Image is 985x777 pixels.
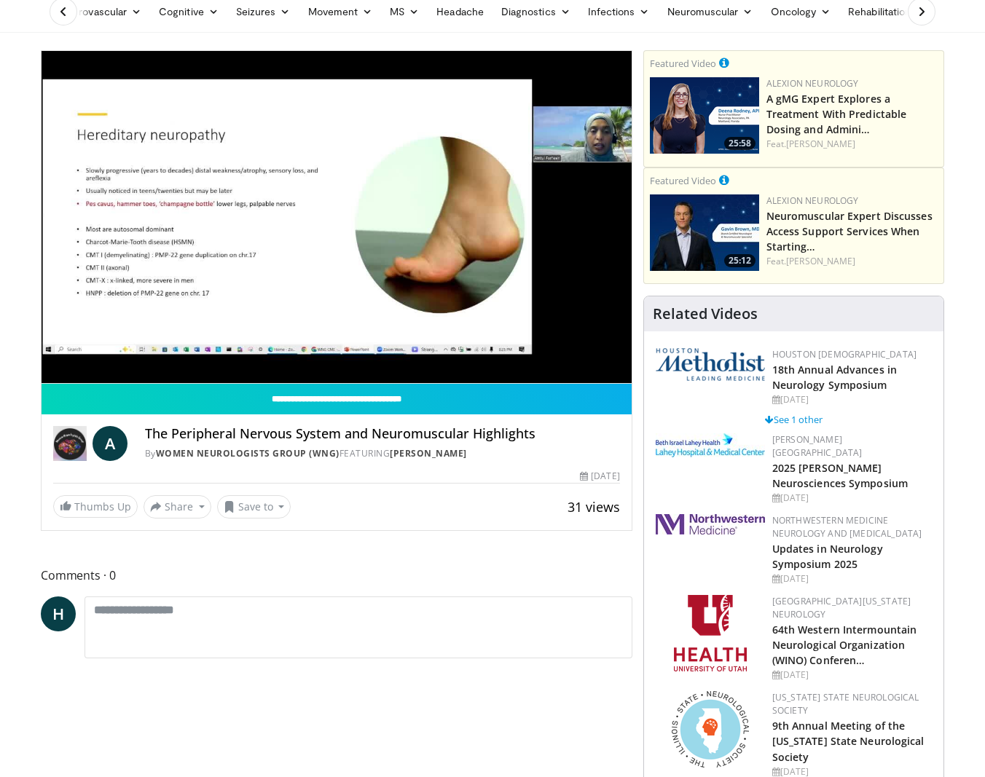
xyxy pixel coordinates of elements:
span: Comments 0 [41,566,632,585]
small: Featured Video [650,174,716,187]
a: [PERSON_NAME] [786,138,855,150]
a: [GEOGRAPHIC_DATA][US_STATE] Neurology [772,595,911,620]
div: [DATE] [772,572,932,585]
a: A gMG Expert Explores a Treatment With Predictable Dosing and Admini… [766,92,907,136]
video-js: Video Player [42,51,632,384]
a: Neuromuscular Expert Discusses Access Support Services When Starting… [766,209,933,253]
div: Feat. [766,255,938,268]
button: Save to [217,495,291,518]
h4: The Peripheral Nervous System and Neuromuscular Highlights [145,426,620,442]
a: Thumbs Up [53,495,138,518]
img: 5e4488cc-e109-4a4e-9fd9-73bb9237ee91.png.150x105_q85_autocrop_double_scale_upscale_version-0.2.png [656,348,765,381]
div: [DATE] [772,393,932,406]
img: Women Neurologists Group (WNG) [53,426,87,461]
a: Alexion Neurology [766,194,859,207]
span: 25:58 [724,137,756,150]
a: [PERSON_NAME][GEOGRAPHIC_DATA] [772,433,863,459]
div: [DATE] [772,668,932,682]
h4: Related Videos [653,305,758,323]
div: Feat. [766,138,938,151]
div: By FEATURING [145,447,620,460]
a: A [93,426,127,461]
img: 2a462fb6-9365-492a-ac79-3166a6f924d8.png.150x105_q85_autocrop_double_scale_upscale_version-0.2.jpg [656,514,765,535]
a: [PERSON_NAME] [390,447,467,460]
div: [DATE] [772,492,932,505]
a: [US_STATE] State Neurological Society [772,691,919,717]
a: Women Neurologists Group (WNG) [156,447,340,460]
div: [DATE] [580,470,619,483]
img: 55ef5a72-a204-42b0-ba67-a2f597bcfd60.png.150x105_q85_crop-smart_upscale.png [650,77,759,154]
a: 25:12 [650,194,759,271]
a: 25:58 [650,77,759,154]
img: 2b05e332-28e1-4d48-9f23-7cad04c9557c.png.150x105_q85_crop-smart_upscale.jpg [650,194,759,271]
button: Share [144,495,211,518]
a: Updates in Neurology Symposium 2025 [772,542,883,571]
a: 64th Western Intermountain Neurological Organization (WINO) Conferen… [772,623,917,667]
a: Houston [DEMOGRAPHIC_DATA] [772,348,917,360]
a: 18th Annual Advances in Neurology Symposium [772,363,897,392]
a: Alexion Neurology [766,77,859,90]
a: 9th Annual Meeting of the [US_STATE] State Neurological Society [772,719,925,763]
img: 71a8b48c-8850-4916-bbdd-e2f3ccf11ef9.png.150x105_q85_autocrop_double_scale_upscale_version-0.2.png [672,691,749,768]
span: 31 views [568,498,620,516]
small: Featured Video [650,57,716,70]
img: f6362829-b0a3-407d-a044-59546adfd345.png.150x105_q85_autocrop_double_scale_upscale_version-0.2.png [674,595,747,671]
a: See 1 other [765,413,823,426]
a: H [41,596,76,631]
a: Northwestern Medicine Neurology and [MEDICAL_DATA] [772,514,922,540]
span: 25:12 [724,254,756,267]
img: e7977282-282c-4444-820d-7cc2733560fd.jpg.150x105_q85_autocrop_double_scale_upscale_version-0.2.jpg [656,433,765,457]
a: [PERSON_NAME] [786,255,855,267]
a: 2025 [PERSON_NAME] Neurosciences Symposium [772,461,908,490]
